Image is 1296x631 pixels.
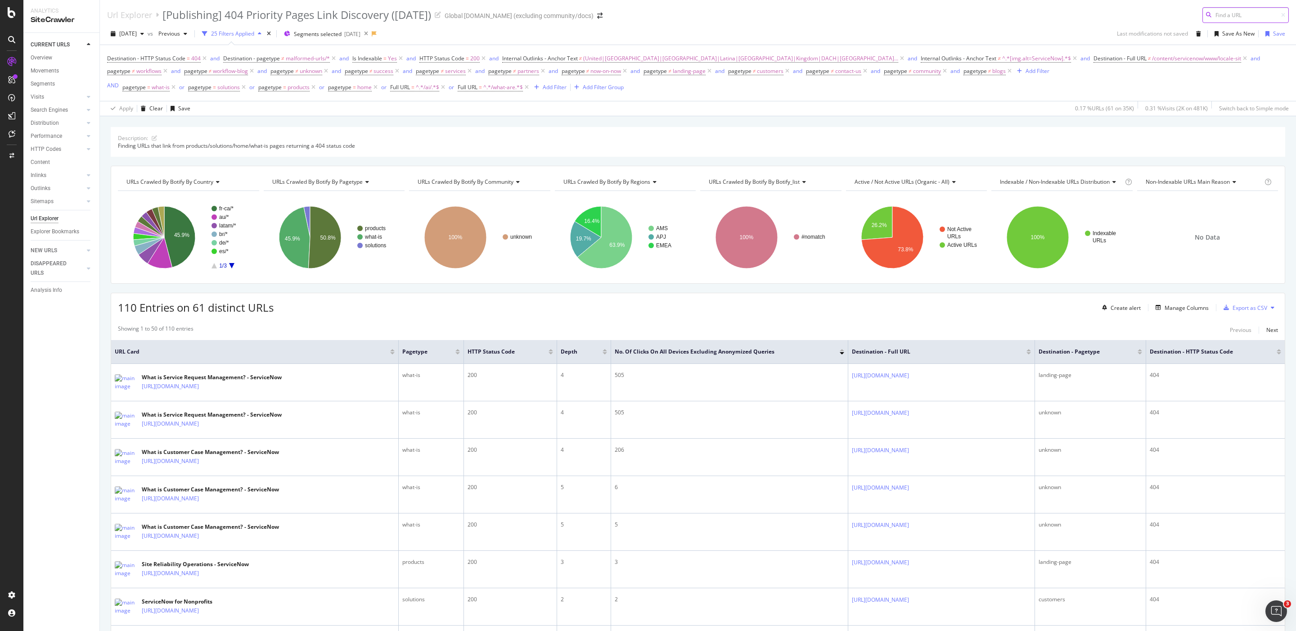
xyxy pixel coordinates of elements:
[31,246,84,255] a: NEW URLS
[1215,101,1289,116] button: Switch back to Simple mode
[656,242,671,249] text: EMEA
[31,158,50,167] div: Content
[31,197,54,206] div: Sitemaps
[583,83,624,91] div: Add Filter Group
[418,178,513,186] span: URLs Crawled By Botify By community
[219,205,234,212] text: fr-ca/*
[489,54,499,63] button: and
[31,184,50,193] div: Outlinks
[871,67,880,75] button: and
[1152,52,1241,65] span: /content/servicenow/www/locale-sit
[673,65,706,77] span: landing-page
[31,158,93,167] a: Content
[31,197,84,206] a: Sitemaps
[280,27,360,41] button: Segments selected[DATE]
[257,67,267,75] div: and
[583,52,898,65] span: (United|[GEOGRAPHIC_DATA]|[GEOGRAPHIC_DATA]|Latina|[GEOGRAPHIC_DATA]|Kingdom|DACH|[GEOGRAPHIC_DAT...
[31,132,84,141] a: Performance
[119,30,137,37] span: 2024 Mar. 16th
[115,486,137,503] img: main image
[855,178,949,186] span: Active / Not Active URLs (organic - all)
[265,29,273,38] div: times
[1093,54,1147,62] span: Destination - Full URL
[132,67,135,75] span: ≠
[998,54,1001,62] span: ≠
[142,419,199,428] a: [URL][DOMAIN_NAME]
[31,214,58,223] div: Url Explorer
[381,83,387,91] div: or
[409,198,549,277] svg: A chart.
[31,15,92,25] div: SiteCrawler
[31,171,46,180] div: Inlinks
[1000,178,1110,186] span: Indexable / Non-Indexable URLs distribution
[217,81,240,94] span: solutions
[148,30,155,37] span: vs
[31,105,84,115] a: Search Engines
[339,54,349,63] button: and
[31,92,44,102] div: Visits
[373,65,393,77] span: success
[947,226,972,232] text: Not Active
[609,242,625,248] text: 63.9%
[852,348,1013,356] span: Destination - Full URL
[831,67,834,75] span: ≠
[118,300,274,315] span: 110 Entries on 61 distinct URLs
[264,198,404,277] svg: A chart.
[383,54,387,62] span: =
[31,79,55,89] div: Segments
[126,178,213,186] span: URLs Crawled By Botify By country
[531,82,567,93] button: Add Filter
[709,178,800,186] span: URLs Crawled By Botify By botify_list
[715,67,724,75] div: and
[167,101,190,116] button: Save
[992,65,1006,77] span: blogs
[357,81,372,94] span: home
[31,145,84,154] a: HTTP Codes
[31,214,93,223] a: Url Explorer
[152,81,170,94] span: what-is
[403,67,412,75] button: and
[31,184,84,193] a: Outlinks
[188,83,211,91] span: pagetype
[947,233,961,240] text: URLs
[223,54,280,62] span: Destination - pagetype
[852,483,909,492] a: [URL][DOMAIN_NAME]
[1219,104,1289,112] div: Switch back to Simple mode
[162,7,431,23] div: [Publishing] 404 Priority Pages Link Discovery ([DATE])
[549,67,558,75] button: and
[852,595,909,604] a: [URL][DOMAIN_NAME]
[179,83,184,91] button: or
[728,67,751,75] span: pagetype
[1111,304,1141,312] div: Create alert
[846,198,986,277] svg: A chart.
[416,67,439,75] span: pagetype
[369,67,373,75] span: ≠
[119,104,133,112] div: Apply
[449,83,454,91] div: or
[107,10,152,20] div: Url Explorer
[31,92,84,102] a: Visits
[921,54,996,62] span: Internal Outlinks - Anchor Text
[513,67,516,75] span: ≠
[402,348,441,356] span: pagetype
[643,67,667,75] span: pagetype
[1098,300,1141,315] button: Create alert
[344,30,360,38] div: [DATE]
[107,101,133,116] button: Apply
[707,175,833,189] h4: URLs Crawled By Botify By botify_list
[502,54,578,62] span: Internal Outlinks - Anchor Text
[543,83,567,91] div: Add Filter
[319,83,324,91] button: or
[332,67,341,75] div: and
[740,234,754,241] text: 100%
[31,7,92,15] div: Analytics
[31,79,93,89] a: Segments
[517,65,539,77] span: partners
[107,81,119,90] button: AND
[209,67,212,75] span: ≠
[466,54,469,62] span: =
[1202,7,1289,23] input: Find a URL
[998,175,1123,189] h4: Indexable / Non-Indexable URLs Distribution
